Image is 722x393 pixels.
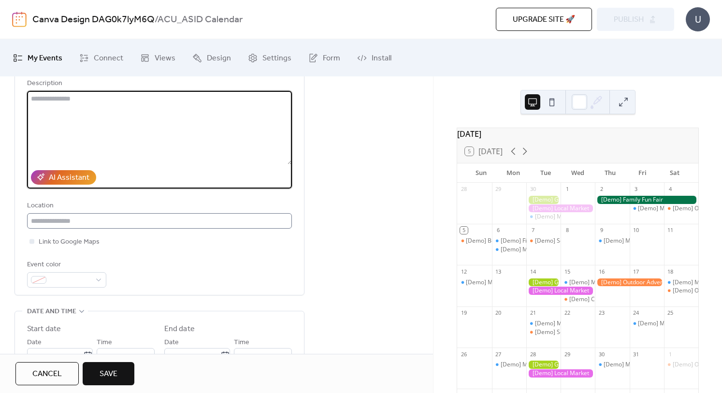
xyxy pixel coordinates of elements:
[595,278,664,287] div: [Demo] Outdoor Adventure Day
[664,287,698,295] div: [Demo] Open Mic Night
[667,268,674,275] div: 18
[513,14,575,26] span: Upgrade site 🚀
[32,368,62,380] span: Cancel
[164,337,179,349] span: Date
[535,213,608,221] div: [Demo] Morning Yoga Bliss
[83,362,134,385] button: Save
[496,8,592,31] button: Upgrade site 🚀
[495,309,502,317] div: 20
[27,200,290,212] div: Location
[27,78,290,89] div: Description
[501,361,574,369] div: [Demo] Morning Yoga Bliss
[497,163,530,183] div: Mon
[94,51,123,66] span: Connect
[598,350,605,358] div: 30
[630,320,664,328] div: [Demo] Morning Yoga Bliss
[667,309,674,317] div: 25
[457,237,491,245] div: [Demo] Book Club Gathering
[133,43,183,73] a: Views
[323,51,340,66] span: Form
[535,328,607,336] div: [Demo] Seniors' Social Tea
[595,237,629,245] div: [Demo] Morning Yoga Bliss
[241,43,299,73] a: Settings
[72,43,130,73] a: Connect
[495,350,502,358] div: 27
[262,51,291,66] span: Settings
[97,337,112,349] span: Time
[495,186,502,193] div: 29
[492,237,526,245] div: [Demo] Fitness Bootcamp
[664,278,698,287] div: [Demo] Morning Yoga Bliss
[598,268,605,275] div: 16
[595,361,629,369] div: [Demo] Morning Yoga Bliss
[626,163,659,183] div: Fri
[535,320,608,328] div: [Demo] Morning Yoga Bliss
[526,278,561,287] div: [Demo] Gardening Workshop
[598,186,605,193] div: 2
[529,186,536,193] div: 30
[39,236,100,248] span: Link to Google Maps
[155,51,175,66] span: Views
[535,237,607,245] div: [Demo] Seniors' Social Tea
[563,268,571,275] div: 15
[460,350,467,358] div: 26
[633,227,640,234] div: 10
[562,163,594,183] div: Wed
[569,278,643,287] div: [Demo] Morning Yoga Bliss
[526,287,595,295] div: [Demo] Local Market
[529,268,536,275] div: 14
[31,170,96,185] button: AI Assistant
[207,51,231,66] span: Design
[667,186,674,193] div: 4
[495,227,502,234] div: 6
[501,246,574,254] div: [Demo] Morning Yoga Bliss
[457,128,698,140] div: [DATE]
[12,12,27,27] img: logo
[633,309,640,317] div: 24
[563,350,571,358] div: 29
[526,369,595,378] div: [Demo] Local Market
[460,227,467,234] div: 5
[457,278,491,287] div: [Demo] Morning Yoga Bliss
[529,309,536,317] div: 21
[501,237,570,245] div: [Demo] Fitness Bootcamp
[28,51,62,66] span: My Events
[604,237,677,245] div: [Demo] Morning Yoga Bliss
[630,204,664,213] div: [Demo] Morning Yoga Bliss
[465,163,497,183] div: Sun
[664,204,698,213] div: [Demo] Open Mic Night
[15,362,79,385] button: Cancel
[561,278,595,287] div: [Demo] Morning Yoga Bliss
[32,11,155,29] a: Canva Design DAG0k7lyM6Q
[633,350,640,358] div: 31
[155,11,158,29] b: /
[492,361,526,369] div: [Demo] Morning Yoga Bliss
[569,295,652,304] div: [Demo] Culinary Cooking Class
[466,237,543,245] div: [Demo] Book Club Gathering
[633,268,640,275] div: 17
[49,172,89,184] div: AI Assistant
[526,204,595,213] div: [Demo] Local Market
[526,213,561,221] div: [Demo] Morning Yoga Bliss
[100,368,117,380] span: Save
[495,268,502,275] div: 13
[664,361,698,369] div: [Demo] Open Mic Night
[185,43,238,73] a: Design
[638,204,711,213] div: [Demo] Morning Yoga Bliss
[526,361,561,369] div: [Demo] Gardening Workshop
[563,186,571,193] div: 1
[598,309,605,317] div: 23
[686,7,710,31] div: U
[604,361,677,369] div: [Demo] Morning Yoga Bliss
[158,11,243,29] b: ACU_ASID Calendar
[27,337,42,349] span: Date
[526,328,561,336] div: [Demo] Seniors' Social Tea
[460,186,467,193] div: 28
[526,237,561,245] div: [Demo] Seniors' Social Tea
[466,278,539,287] div: [Demo] Morning Yoga Bliss
[633,186,640,193] div: 3
[594,163,626,183] div: Thu
[595,196,698,204] div: [Demo] Family Fun Fair
[563,309,571,317] div: 22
